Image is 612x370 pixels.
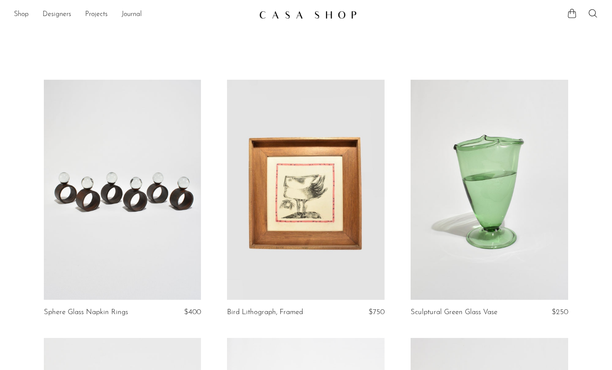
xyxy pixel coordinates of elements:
[411,308,497,316] a: Sculptural Green Glass Vase
[14,7,252,22] nav: Desktop navigation
[85,9,108,20] a: Projects
[44,308,128,316] a: Sphere Glass Napkin Rings
[184,308,201,316] span: $400
[14,7,252,22] ul: NEW HEADER MENU
[227,308,303,316] a: Bird Lithograph, Framed
[43,9,71,20] a: Designers
[552,308,568,316] span: $250
[369,308,385,316] span: $750
[122,9,142,20] a: Journal
[14,9,29,20] a: Shop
